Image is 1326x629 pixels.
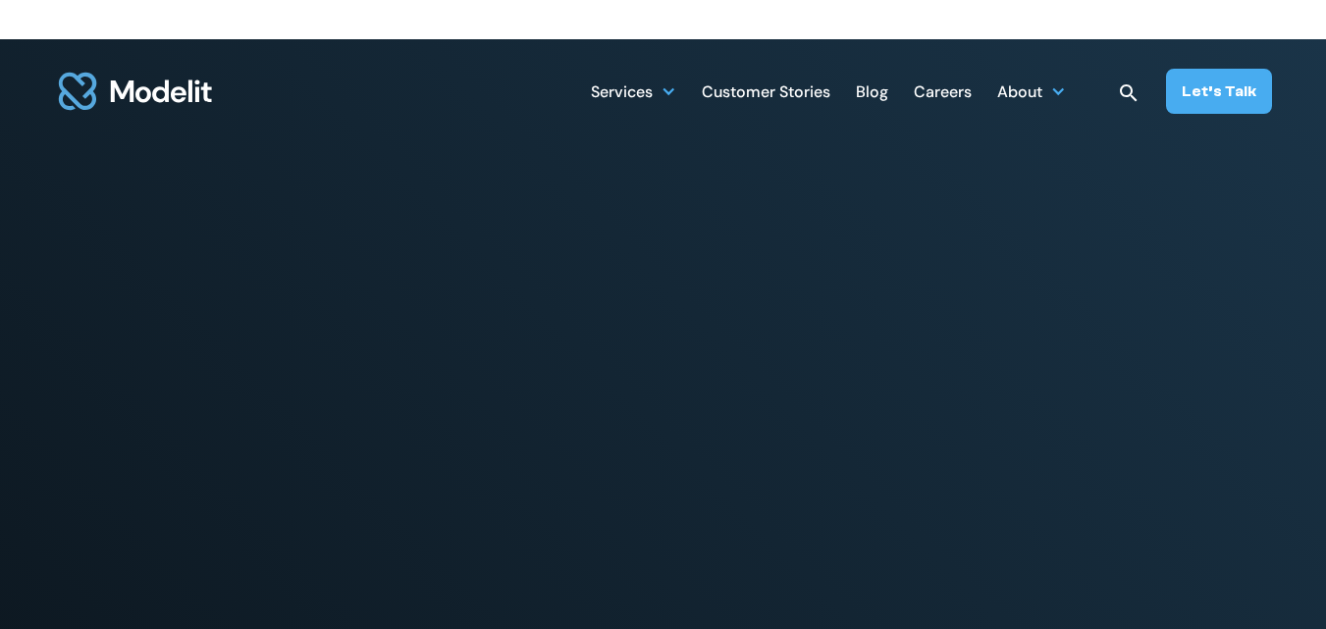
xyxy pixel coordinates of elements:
a: Customer Stories [702,72,830,110]
a: Careers [914,72,972,110]
a: Blog [856,72,888,110]
a: home [55,61,216,122]
div: Services [591,72,676,110]
div: Customer Stories [702,75,830,113]
img: modelit logo [55,61,216,122]
div: Services [591,75,653,113]
div: Blog [856,75,888,113]
div: Let’s Talk [1182,80,1256,102]
a: Let’s Talk [1166,69,1272,114]
div: About [997,72,1066,110]
div: About [997,75,1042,113]
div: Careers [914,75,972,113]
